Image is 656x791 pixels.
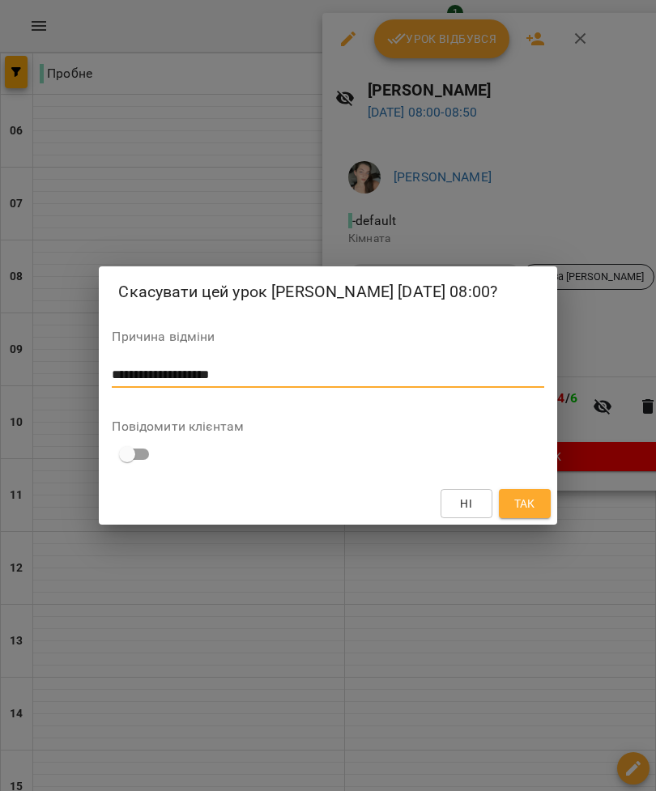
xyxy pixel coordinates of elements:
[499,489,551,518] button: Так
[112,420,543,433] label: Повідомити клієнтам
[514,494,535,513] span: Так
[118,279,537,304] h2: Скасувати цей урок [PERSON_NAME] [DATE] 08:00?
[441,489,492,518] button: Ні
[112,330,543,343] label: Причина відміни
[460,494,472,513] span: Ні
